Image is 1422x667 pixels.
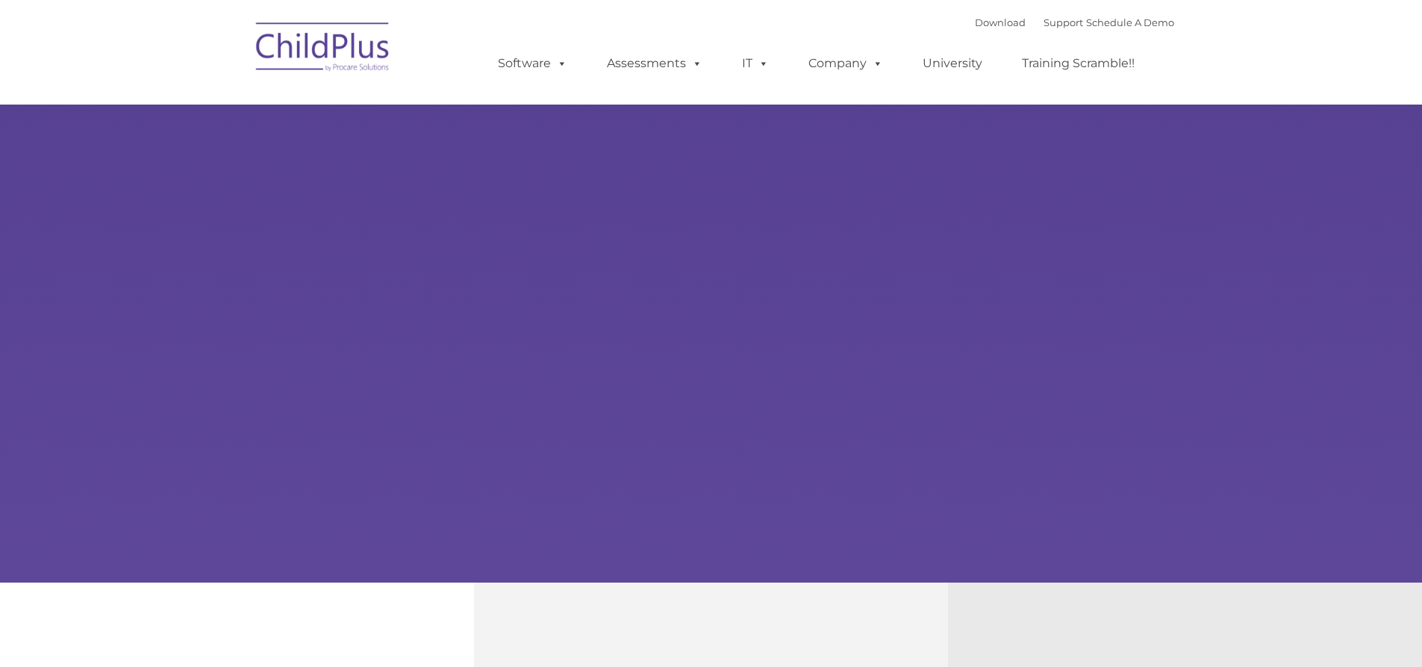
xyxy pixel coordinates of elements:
a: Support [1044,16,1083,28]
a: Software [483,49,582,78]
a: Download [975,16,1026,28]
a: Assessments [592,49,717,78]
a: Training Scramble!! [1007,49,1150,78]
font: | [975,16,1174,28]
a: Company [793,49,898,78]
img: ChildPlus by Procare Solutions [249,12,398,87]
a: University [908,49,997,78]
a: Schedule A Demo [1086,16,1174,28]
a: IT [727,49,784,78]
